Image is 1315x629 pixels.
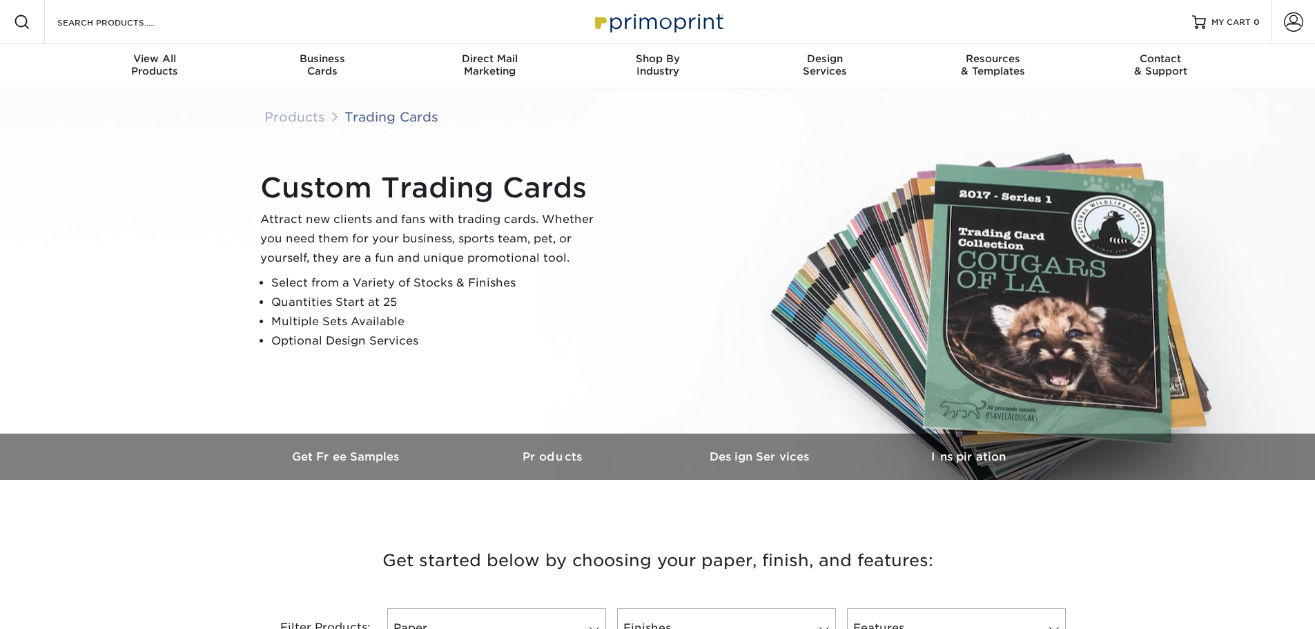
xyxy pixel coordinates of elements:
[1077,44,1245,88] a: Contact& Support
[406,52,574,77] div: Marketing
[865,450,1072,463] h3: Inspiration
[909,52,1077,77] div: & Templates
[658,434,865,480] a: Design Services
[589,7,727,37] img: Primoprint
[271,273,605,293] li: Select from a Variety of Stocks & Finishes
[909,52,1077,65] span: Resources
[406,52,574,65] span: Direct Mail
[254,530,1062,592] h3: Get started below by choosing your paper, finish, and features:
[238,44,406,88] a: BusinessCards
[271,293,605,312] li: Quantities Start at 25
[71,52,239,77] div: Products
[244,434,451,480] a: Get Free Samples
[71,52,239,65] span: View All
[271,331,605,351] li: Optional Design Services
[451,434,658,480] a: Products
[56,14,191,30] input: SEARCH PRODUCTS.....
[238,52,406,65] span: Business
[238,52,406,77] div: Cards
[741,44,909,88] a: DesignServices
[1077,52,1245,77] div: & Support
[244,450,451,463] h3: Get Free Samples
[574,44,741,88] a: Shop ByIndustry
[260,171,605,204] h1: Custom Trading Cards
[271,312,605,331] li: Multiple Sets Available
[1211,17,1251,28] span: MY CART
[451,450,658,463] h3: Products
[658,450,865,463] h3: Design Services
[741,52,909,77] div: Services
[260,210,605,268] p: Attract new clients and fans with trading cards. Whether you need them for your business, sports ...
[264,109,325,124] a: Products
[71,44,239,88] a: View AllProducts
[865,434,1072,480] a: Inspiration
[406,44,574,88] a: Direct MailMarketing
[741,52,909,65] span: Design
[574,52,741,65] span: Shop By
[1254,17,1260,27] span: 0
[574,52,741,77] div: Industry
[344,109,438,124] a: Trading Cards
[909,44,1077,88] a: Resources& Templates
[1077,52,1245,65] span: Contact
